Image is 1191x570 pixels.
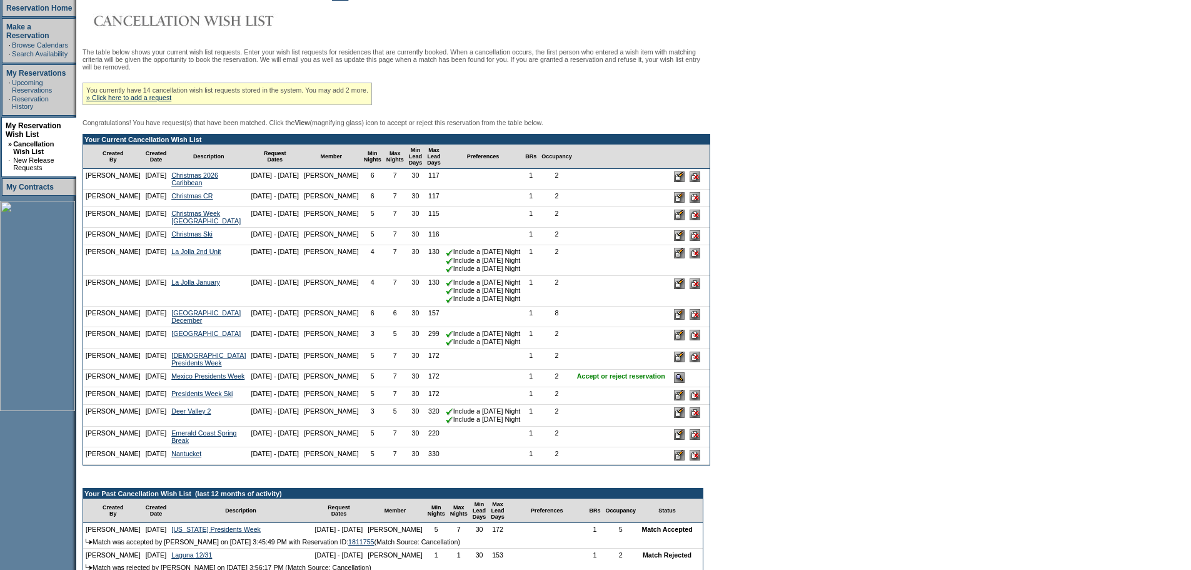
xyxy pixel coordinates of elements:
[406,190,425,207] td: 30
[171,278,220,286] a: La Jolla January
[539,245,575,276] td: 2
[143,447,169,465] td: [DATE]
[446,415,521,423] nobr: Include a [DATE] Night
[384,349,406,370] td: 7
[86,539,93,544] img: arrow.gif
[171,450,201,457] a: Nantucket
[83,190,143,207] td: [PERSON_NAME]
[470,523,489,536] td: 30
[315,526,363,533] nobr: [DATE] - [DATE]
[603,499,638,523] td: Occupancy
[539,427,575,447] td: 2
[425,370,443,387] td: 172
[523,327,539,349] td: 1
[384,169,406,190] td: 7
[523,387,539,405] td: 1
[406,370,425,387] td: 30
[384,387,406,405] td: 7
[301,190,361,207] td: [PERSON_NAME]
[523,349,539,370] td: 1
[301,276,361,307] td: [PERSON_NAME]
[488,523,507,536] td: 172
[406,169,425,190] td: 30
[251,450,299,457] nobr: [DATE] - [DATE]
[361,145,384,169] td: Min Nights
[674,210,685,220] input: Edit this Request
[523,207,539,228] td: 1
[83,135,710,145] td: Your Current Cancellation Wish List
[425,245,443,276] td: 130
[361,427,384,447] td: 5
[171,248,221,255] a: La Jolla 2nd Unit
[83,370,143,387] td: [PERSON_NAME]
[83,536,703,549] td: Match was accepted by [PERSON_NAME] on [DATE] 3:45:49 PM with Reservation ID: (Match Source: Canc...
[586,499,603,523] td: BRs
[365,549,425,561] td: [PERSON_NAME]
[406,207,425,228] td: 30
[294,119,309,126] b: View
[425,228,443,245] td: 116
[301,427,361,447] td: [PERSON_NAME]
[361,169,384,190] td: 6
[690,230,700,241] input: Delete this Request
[674,330,685,340] input: Edit this Request
[643,551,691,559] nobr: Match Rejected
[171,309,241,324] a: [GEOGRAPHIC_DATA] December
[6,121,61,139] a: My Reservation Wish List
[425,499,448,523] td: Min Nights
[446,287,521,294] nobr: Include a [DATE] Night
[690,429,700,440] input: Delete this Request
[603,549,638,561] td: 2
[361,307,384,327] td: 6
[690,210,700,220] input: Delete this Request
[361,228,384,245] td: 5
[674,429,685,440] input: Edit this Request
[171,230,213,238] a: Christmas Ski
[446,248,521,255] nobr: Include a [DATE] Night
[251,309,299,317] nobr: [DATE] - [DATE]
[384,245,406,276] td: 7
[143,499,169,523] td: Created Date
[539,228,575,245] td: 2
[425,327,443,349] td: 299
[539,387,575,405] td: 2
[384,327,406,349] td: 5
[674,192,685,203] input: Edit this Request
[361,245,384,276] td: 4
[523,245,539,276] td: 1
[301,207,361,228] td: [PERSON_NAME]
[425,276,443,307] td: 130
[446,265,521,272] nobr: Include a [DATE] Night
[690,192,700,203] input: Delete this Request
[143,169,169,190] td: [DATE]
[446,257,521,264] nobr: Include a [DATE] Night
[171,551,212,559] a: Laguna 12/31
[488,499,507,523] td: Max Lead Days
[446,408,453,415] img: chkSmaller.gif
[83,549,143,561] td: [PERSON_NAME]
[446,287,453,295] img: chkSmaller.gif
[539,327,575,349] td: 2
[446,278,521,286] nobr: Include a [DATE] Night
[83,427,143,447] td: [PERSON_NAME]
[690,352,700,362] input: Delete this Request
[83,489,703,499] td: Your Past Cancellation Wish List (last 12 months of activity)
[171,429,236,444] a: Emerald Coast Spring Break
[406,387,425,405] td: 30
[425,145,443,169] td: Max Lead Days
[361,349,384,370] td: 5
[539,307,575,327] td: 8
[448,523,470,536] td: 7
[83,276,143,307] td: [PERSON_NAME]
[406,228,425,245] td: 30
[446,249,453,257] img: chkSmaller.gif
[425,523,448,536] td: 5
[361,447,384,465] td: 5
[301,145,361,169] td: Member
[361,405,384,427] td: 3
[406,307,425,327] td: 30
[143,327,169,349] td: [DATE]
[425,447,443,465] td: 330
[406,327,425,349] td: 30
[674,248,685,258] input: Edit this Request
